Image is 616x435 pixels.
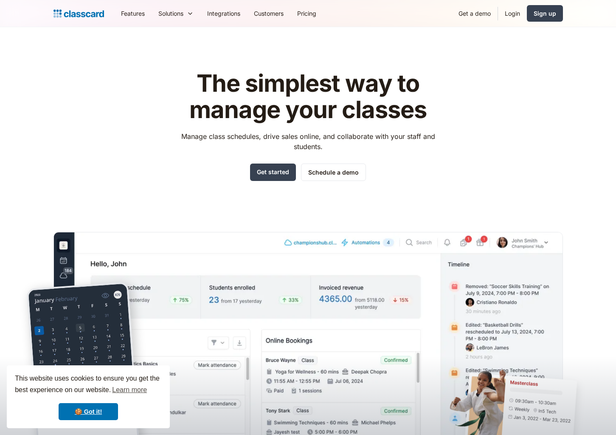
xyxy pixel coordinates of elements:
[173,71,443,123] h1: The simplest way to manage your classes
[200,4,247,23] a: Integrations
[301,164,366,181] a: Schedule a demo
[152,4,200,23] div: Solutions
[452,4,498,23] a: Get a demo
[111,384,148,396] a: learn more about cookies
[158,9,183,18] div: Solutions
[15,373,162,396] span: This website uses cookies to ensure you get the best experience on our website.
[250,164,296,181] a: Get started
[498,4,527,23] a: Login
[247,4,290,23] a: Customers
[59,403,118,420] a: dismiss cookie message
[114,4,152,23] a: Features
[53,8,104,20] a: Logo
[290,4,323,23] a: Pricing
[527,5,563,22] a: Sign up
[7,365,170,428] div: cookieconsent
[534,9,556,18] div: Sign up
[173,131,443,152] p: Manage class schedules, drive sales online, and collaborate with your staff and students.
